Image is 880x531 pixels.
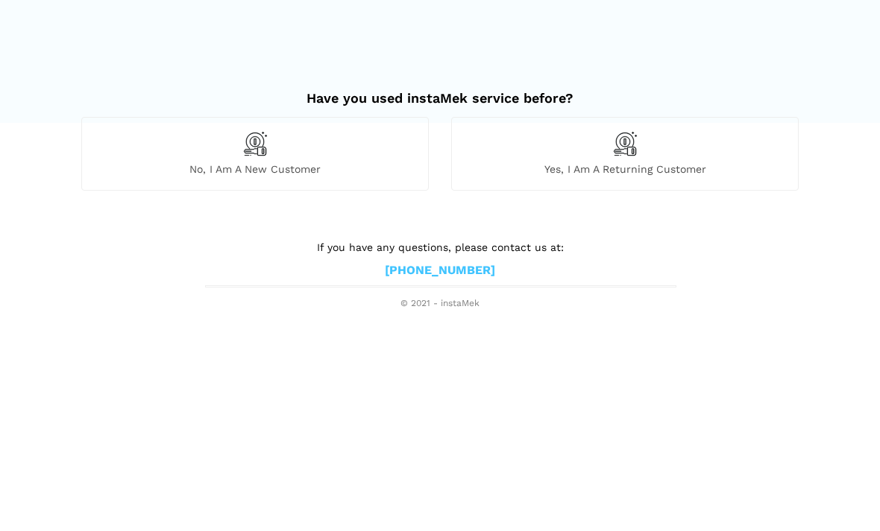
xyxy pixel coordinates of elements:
[82,162,428,176] span: No, I am a new customer
[205,239,675,255] p: If you have any questions, please contact us at:
[452,162,798,176] span: Yes, I am a returning customer
[81,75,799,106] h2: Have you used instaMek service before?
[385,263,495,279] a: [PHONE_NUMBER]
[205,298,675,310] span: © 2021 - instaMek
